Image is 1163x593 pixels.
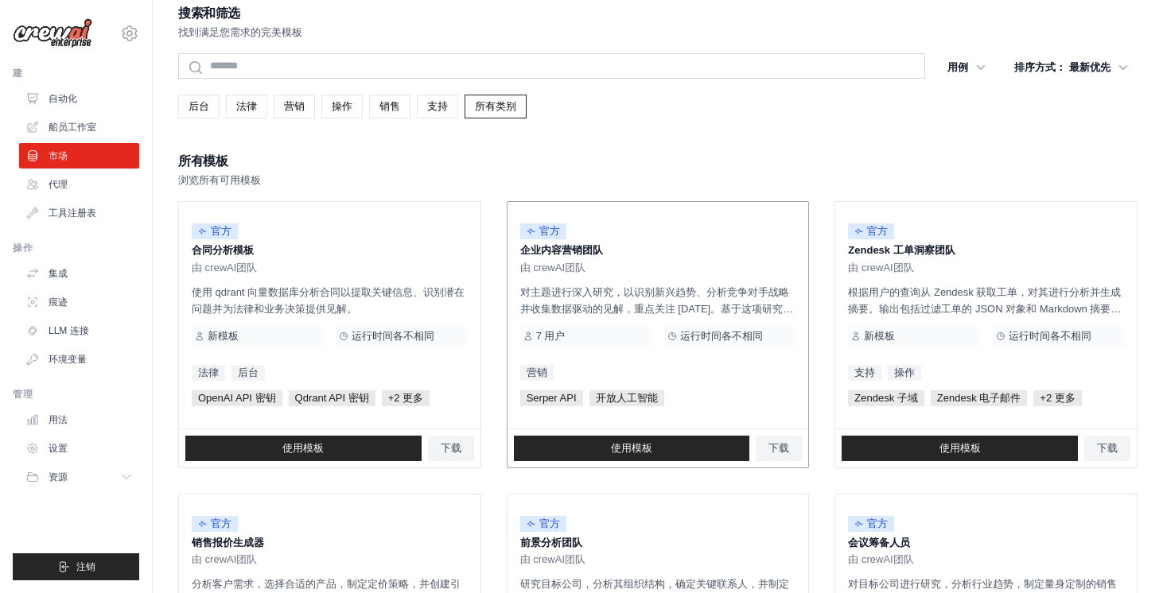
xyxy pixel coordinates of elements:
font: 集成 [49,267,68,280]
span: 注销 [76,560,95,573]
font: LLM 连接 [49,324,89,337]
font: 官方 [539,225,560,238]
span: 使用模板 [282,442,324,455]
a: 营销 [274,95,315,118]
a: 使用模板 [514,436,750,461]
font: 痕迹 [49,296,68,308]
a: 痕迹 [19,289,139,315]
a: 工具注册表 [19,200,139,226]
a: 后台 [178,95,220,118]
span: 由 crewAI团队 [192,553,257,566]
a: 营销 [520,365,554,381]
a: 下载 [756,436,802,461]
h2: 所有模板 [178,150,261,172]
a: 操作 [321,95,363,118]
div: 操作 [13,242,139,254]
span: 使用模板 [939,442,981,455]
span: 下载 [768,442,789,455]
span: 由 crewAI团队 [520,553,585,566]
a: 用法 [19,407,139,432]
button: 注销 [13,553,139,580]
a: 使用模板 [185,436,422,461]
span: 运行时间各不相同 [680,330,763,343]
font: 官方 [211,517,231,530]
a: 环境变量 [19,347,139,372]
span: +2 更多 [1033,390,1081,406]
font: 官方 [539,517,560,530]
a: 下载 [1084,436,1130,461]
font: 市场 [49,149,68,162]
p: 企业内容营销团队 [520,242,796,258]
a: 船员工作室 [19,114,139,140]
button: 用例 [938,53,995,82]
a: 设置 [19,436,139,461]
a: LLM 连接 [19,318,139,343]
p: 使用 qdrant 向量数据库分析合同以提取关键信息、识别潜在问题并为法律和业务决策提供见解。 [192,284,468,317]
span: Qdrant API 密钥 [289,390,375,406]
p: Zendesk 工单洞察团队 [848,242,1124,258]
a: 市场 [19,143,139,169]
span: 7 用户 [536,330,566,343]
p: 找到满足您需求的完美模板 [178,25,302,41]
div: 建 [13,67,139,79]
font: 自动化 [49,92,77,105]
p: 浏览所有可用模板 [178,172,261,188]
font: 环境变量 [49,353,87,366]
span: 运行时间各不相同 [1009,330,1091,343]
a: 集成 [19,261,139,286]
a: 操作 [888,365,921,381]
font: 排序方式： 最新优先 [1014,60,1110,76]
h2: 搜索和筛选 [178,2,302,25]
a: 下载 [428,436,474,461]
p: 会议筹备人员 [848,535,1124,551]
span: 下载 [441,442,461,455]
p: 销售报价生成器 [192,535,468,551]
span: 资源 [49,471,68,483]
font: 用法 [49,413,68,426]
a: 法律 [226,95,267,118]
font: 官方 [211,225,231,238]
span: Zendesk 子域 [848,390,924,406]
p: 合同分析模板 [192,242,468,258]
font: 官方 [867,225,888,238]
span: Serper API [520,390,583,406]
button: 资源 [19,464,139,490]
font: 船员工作室 [49,121,96,134]
img: 商标 [13,18,92,48]
span: 开放人工智能 [589,390,664,406]
a: 自动化 [19,86,139,111]
a: 后台 [231,365,265,381]
font: 用例 [947,60,968,76]
span: OpenAI API 密钥 [192,390,282,406]
font: 官方 [867,517,888,530]
span: 运行时间各不相同 [352,330,434,343]
span: +2 更多 [382,390,430,406]
a: 销售 [369,95,410,118]
font: 代理 [49,178,68,191]
a: 支持 [848,365,881,381]
span: 新模板 [208,330,239,343]
span: 由 crewAI团队 [520,262,585,274]
font: 设置 [49,442,68,455]
span: 使用模板 [611,442,652,455]
a: 支持 [417,95,458,118]
p: 根据用户的查询从 Zendesk 获取工单，对其进行分析并生成摘要。输出包括过滤工单的 JSON 对象和 Markdown 摘要，突出显示关键趋势、见解和对用户问题的直接答案。 [848,284,1124,317]
span: 由 crewAI团队 [192,262,257,274]
div: 管理 [13,388,139,401]
a: 法律 [192,365,225,381]
span: 下载 [1097,442,1118,455]
button: 排序方式： 最新优先 [1005,53,1138,82]
a: 代理 [19,172,139,197]
span: 由 crewAI团队 [848,262,913,274]
a: 使用模板 [842,436,1078,461]
p: 前景分析团队 [520,535,796,551]
span: 由 crewAI团队 [848,553,913,566]
span: 新模板 [864,330,895,343]
a: 所有类别 [465,95,527,118]
span: Zendesk 电子邮件 [931,390,1027,406]
p: 对主题进行深入研究，以识别新兴趋势、分析竞争对手战略并收集数据驱动的见解，重点关注 [DATE]。基于这项研究，生成适合您的品牌声音和目标受众的引人入胜的内容创意。输出包括要点中的关键见解列表，... [520,284,796,317]
font: 工具注册表 [49,207,96,219]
